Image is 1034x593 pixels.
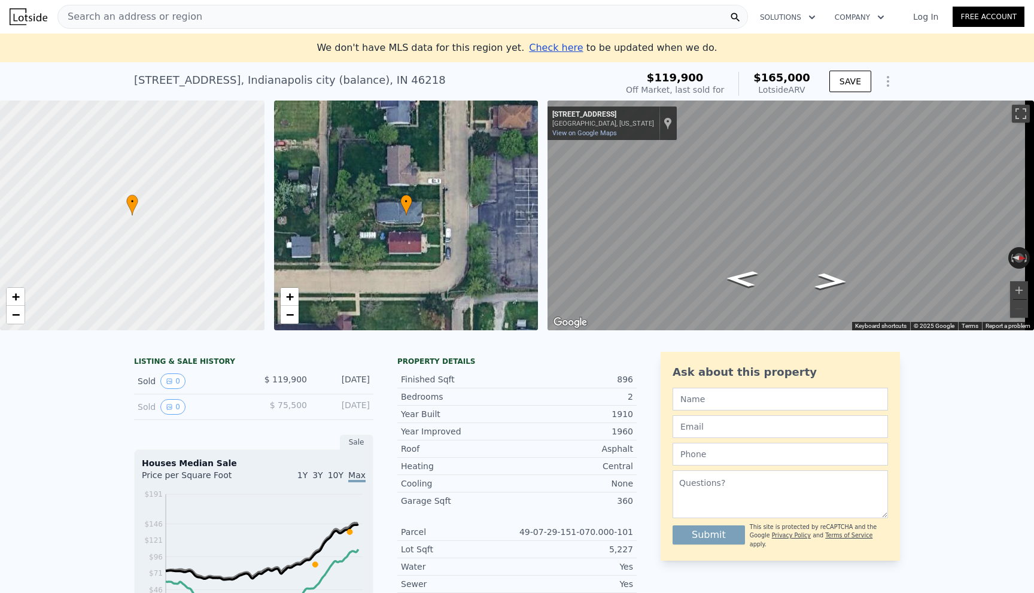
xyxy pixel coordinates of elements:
[825,7,894,28] button: Company
[348,470,366,482] span: Max
[673,415,888,438] input: Email
[7,306,25,324] a: Zoom out
[340,434,373,450] div: Sale
[1008,253,1030,263] button: Reset the view
[281,306,299,324] a: Zoom out
[548,101,1034,330] div: Map
[673,443,888,466] input: Phone
[160,399,185,415] button: View historical data
[401,543,517,555] div: Lot Sqft
[899,11,953,23] a: Log In
[855,322,907,330] button: Keyboard shortcuts
[297,470,308,480] span: 1Y
[517,373,633,385] div: 896
[7,288,25,306] a: Zoom in
[552,110,654,120] div: [STREET_ADDRESS]
[750,523,888,549] div: This site is protected by reCAPTCHA and the Google and apply.
[517,391,633,403] div: 2
[517,478,633,489] div: None
[401,373,517,385] div: Finished Sqft
[529,41,717,55] div: to be updated when we do.
[673,364,888,381] div: Ask about this property
[673,525,745,545] button: Submit
[1010,281,1028,299] button: Zoom in
[401,578,517,590] div: Sewer
[876,69,900,93] button: Show Options
[149,553,163,561] tspan: $96
[626,84,724,96] div: Off Market, last sold for
[825,532,872,539] a: Terms of Service
[401,425,517,437] div: Year Improved
[138,399,244,415] div: Sold
[270,400,307,410] span: $ 75,500
[1012,105,1030,123] button: Toggle fullscreen view
[134,357,373,369] div: LISTING & SALE HISTORY
[772,532,811,539] a: Privacy Policy
[647,71,704,84] span: $119,900
[142,469,254,488] div: Price per Square Foot
[529,42,583,53] span: Check here
[134,72,446,89] div: [STREET_ADDRESS] , Indianapolis city (balance) , IN 46218
[58,10,202,24] span: Search an address or region
[142,457,366,469] div: Houses Median Sale
[401,478,517,489] div: Cooling
[1010,300,1028,318] button: Zoom out
[285,289,293,304] span: +
[126,196,138,207] span: •
[1024,247,1030,269] button: Rotate clockwise
[711,267,771,291] path: Go South, Eastern Ave
[517,495,633,507] div: 360
[986,323,1030,329] a: Report a problem
[517,408,633,420] div: 1910
[401,443,517,455] div: Roof
[144,536,163,545] tspan: $121
[264,375,307,384] span: $ 119,900
[400,194,412,215] div: •
[397,357,637,366] div: Property details
[551,315,590,330] a: Open this area in Google Maps (opens a new window)
[160,373,185,389] button: View historical data
[138,373,244,389] div: Sold
[12,289,20,304] span: +
[317,373,370,389] div: [DATE]
[317,399,370,415] div: [DATE]
[517,460,633,472] div: Central
[328,470,343,480] span: 10Y
[126,194,138,215] div: •
[144,520,163,528] tspan: $146
[517,526,633,538] div: 49-07-29-151-070.000-101
[664,117,672,130] a: Show location on map
[551,315,590,330] img: Google
[401,460,517,472] div: Heating
[552,120,654,127] div: [GEOGRAPHIC_DATA], [US_STATE]
[144,490,163,498] tspan: $191
[548,101,1034,330] div: Street View
[753,71,810,84] span: $165,000
[801,269,861,293] path: Go North, Eastern Ave
[312,470,323,480] span: 3Y
[401,561,517,573] div: Water
[401,526,517,538] div: Parcel
[552,129,617,137] a: View on Google Maps
[953,7,1024,27] a: Free Account
[517,543,633,555] div: 5,227
[400,196,412,207] span: •
[517,425,633,437] div: 1960
[829,71,871,92] button: SAVE
[914,323,954,329] span: © 2025 Google
[401,391,517,403] div: Bedrooms
[517,443,633,455] div: Asphalt
[149,569,163,577] tspan: $71
[962,323,978,329] a: Terms (opens in new tab)
[517,561,633,573] div: Yes
[285,307,293,322] span: −
[673,388,888,410] input: Name
[317,41,717,55] div: We don't have MLS data for this region yet.
[10,8,47,25] img: Lotside
[12,307,20,322] span: −
[281,288,299,306] a: Zoom in
[517,578,633,590] div: Yes
[750,7,825,28] button: Solutions
[753,84,810,96] div: Lotside ARV
[401,495,517,507] div: Garage Sqft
